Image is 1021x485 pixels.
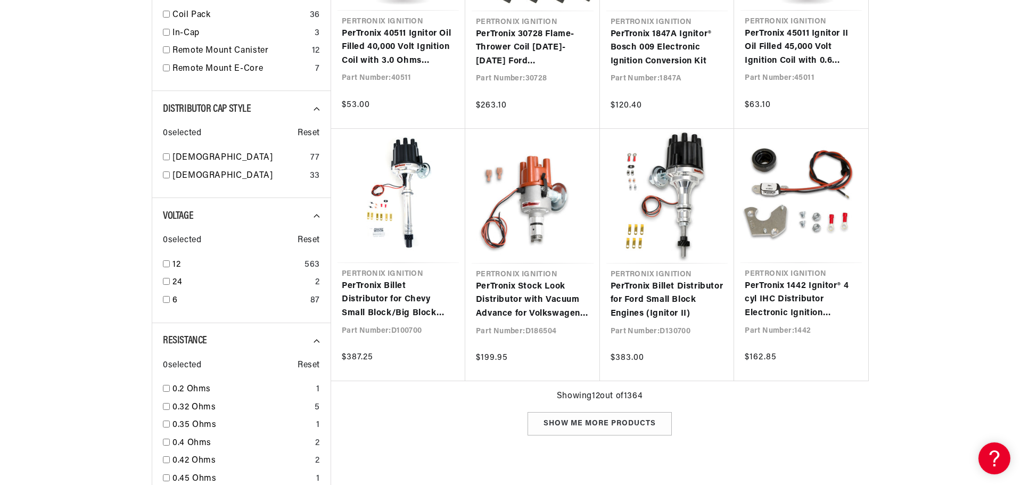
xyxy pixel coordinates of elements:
[298,127,320,141] span: Reset
[315,437,320,450] div: 2
[316,418,320,432] div: 1
[315,62,320,76] div: 7
[611,280,724,321] a: PerTronix Billet Distributor for Ford Small Block Engines (Ignitor II)
[298,234,320,248] span: Reset
[315,454,320,468] div: 2
[172,151,306,165] a: [DEMOGRAPHIC_DATA]
[304,258,320,272] div: 563
[316,383,320,397] div: 1
[172,62,311,76] a: Remote Mount E-Core
[476,280,589,321] a: PerTronix Stock Look Distributor with Vacuum Advance for Volkswagen Type 1 Engines
[745,27,858,68] a: PerTronix 45011 Ignitor II Oil Filled 45,000 Volt Ignition Coil with 0.6 Ohms Resistance in Black
[745,280,858,320] a: PerTronix 1442 Ignitor® 4 cyl IHC Distributor Electronic Ignition Conversion Kit
[312,44,320,58] div: 12
[172,454,311,468] a: 0.42 Ohms
[163,335,207,346] span: Resistance
[172,44,308,58] a: Remote Mount Canister
[310,169,320,183] div: 33
[310,151,320,165] div: 77
[172,401,310,415] a: 0.32 Ohms
[342,27,455,68] a: PerTronix 40511 Ignitor Oil Filled 40,000 Volt Ignition Coil with 3.0 Ohms Resistance in Black
[557,390,643,404] span: Showing 12 out of 1364
[163,211,193,221] span: Voltage
[172,9,306,22] a: Coil Pack
[310,9,320,22] div: 36
[298,359,320,373] span: Reset
[310,294,320,308] div: 87
[172,383,312,397] a: 0.2 Ohms
[172,27,310,40] a: In-Cap
[342,280,455,320] a: PerTronix Billet Distributor for Chevy Small Block/Big Block Engines (Ignitor II)
[163,127,201,141] span: 0 selected
[476,28,589,69] a: PerTronix 30728 Flame-Thrower Coil [DATE]-[DATE] Ford 4.6L/5.4L/6.8L Modular 2-Valve COP (coil on...
[315,401,320,415] div: 5
[163,359,201,373] span: 0 selected
[172,418,312,432] a: 0.35 Ohms
[172,169,306,183] a: [DEMOGRAPHIC_DATA]
[163,104,251,114] span: Distributor Cap Style
[315,276,320,290] div: 2
[528,412,672,436] div: Show me more products
[172,294,306,308] a: 6
[172,437,311,450] a: 0.4 Ohms
[172,276,311,290] a: 24
[172,258,300,272] a: 12
[611,28,724,69] a: PerTronix 1847A Ignitor® Bosch 009 Electronic Ignition Conversion Kit
[163,234,201,248] span: 0 selected
[315,27,320,40] div: 3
